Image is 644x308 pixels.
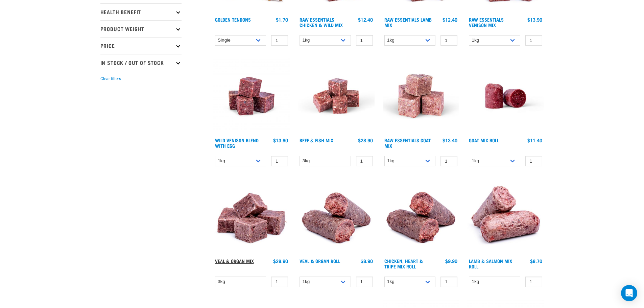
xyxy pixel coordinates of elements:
[527,17,542,22] div: $13.90
[621,285,637,301] div: Open Intercom Messenger
[298,58,375,135] img: Beef Mackerel 1
[298,179,375,255] img: Veal Organ Mix Roll 01
[358,17,373,22] div: $12.40
[469,139,499,141] a: Goat Mix Roll
[384,260,423,267] a: Chicken, Heart & Tripe Mix Roll
[358,138,373,143] div: $28.90
[273,258,288,264] div: $28.90
[300,18,343,26] a: Raw Essentials Chicken & Wild Mix
[356,277,373,287] input: 1
[215,139,259,147] a: Wild Venison Blend with Egg
[443,138,457,143] div: $13.40
[361,258,373,264] div: $8.90
[443,17,457,22] div: $12.40
[100,20,182,37] p: Product Weight
[213,58,290,135] img: Venison Egg 1616
[271,35,288,46] input: 1
[525,35,542,46] input: 1
[530,258,542,264] div: $8.70
[100,3,182,20] p: Health Benefit
[271,277,288,287] input: 1
[383,58,459,135] img: Goat M Ix 38448
[356,156,373,166] input: 1
[276,17,288,22] div: $1.70
[469,18,504,26] a: Raw Essentials Venison Mix
[100,37,182,54] p: Price
[467,179,544,255] img: 1261 Lamb Salmon Roll 01
[445,258,457,264] div: $9.90
[271,156,288,166] input: 1
[525,277,542,287] input: 1
[100,76,121,82] button: Clear filters
[440,35,457,46] input: 1
[213,179,290,255] img: 1158 Veal Organ Mix 01
[527,138,542,143] div: $11.40
[300,260,340,262] a: Veal & Organ Roll
[383,179,459,255] img: Chicken Heart Tripe Roll 01
[467,58,544,135] img: Raw Essentials Chicken Lamb Beef Bulk Minced Raw Dog Food Roll Unwrapped
[215,18,251,21] a: Golden Tendons
[300,139,333,141] a: Beef & Fish Mix
[384,139,431,147] a: Raw Essentials Goat Mix
[100,54,182,71] p: In Stock / Out Of Stock
[384,18,432,26] a: Raw Essentials Lamb Mix
[356,35,373,46] input: 1
[469,260,512,267] a: Lamb & Salmon Mix Roll
[215,260,254,262] a: Veal & Organ Mix
[440,277,457,287] input: 1
[273,138,288,143] div: $13.90
[525,156,542,166] input: 1
[440,156,457,166] input: 1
